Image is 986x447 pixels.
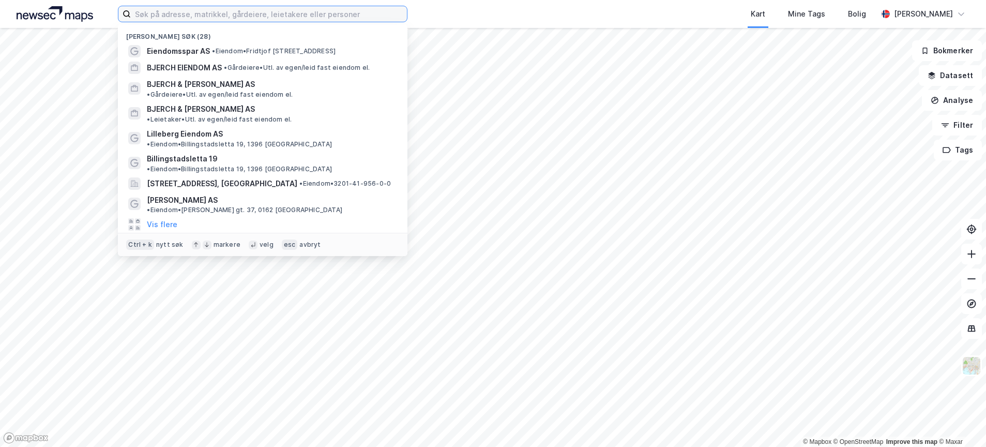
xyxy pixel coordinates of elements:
div: [PERSON_NAME] søk (28) [118,24,407,43]
span: • [147,91,150,98]
span: • [147,165,150,173]
button: Filter [932,115,982,136]
button: Tags [934,140,982,160]
span: Eiendomsspar AS [147,45,210,57]
span: • [224,64,227,71]
a: Mapbox [803,438,831,445]
button: Vis flere [147,218,177,231]
span: • [147,115,150,123]
span: Eiendom • Fridtjof [STREET_ADDRESS] [212,47,336,55]
span: • [147,206,150,214]
span: Gårdeiere • Utl. av egen/leid fast eiendom el. [224,64,370,72]
span: • [212,47,215,55]
span: [PERSON_NAME] AS [147,194,218,206]
div: nytt søk [156,241,184,249]
span: BJERCH EIENDOM AS [147,62,222,74]
span: Eiendom • 3201-41-956-0-0 [299,180,391,188]
button: Analyse [922,90,982,111]
button: Datasett [919,65,982,86]
span: Eiendom • Billingstadsletta 19, 1396 [GEOGRAPHIC_DATA] [147,140,332,148]
span: BJERCH & [PERSON_NAME] AS [147,103,255,115]
a: Improve this map [886,438,937,445]
span: • [147,140,150,148]
img: logo.a4113a55bc3d86da70a041830d287a7e.svg [17,6,93,22]
div: velg [260,241,274,249]
a: OpenStreetMap [833,438,884,445]
div: Bolig [848,8,866,20]
img: Z [962,356,981,376]
div: [PERSON_NAME] [894,8,953,20]
span: • [299,180,302,187]
span: Lilleberg Eiendom AS [147,128,223,140]
span: Eiendom • Billingstadsletta 19, 1396 [GEOGRAPHIC_DATA] [147,165,332,173]
span: Eiendom • [PERSON_NAME] gt. 37, 0162 [GEOGRAPHIC_DATA] [147,206,342,214]
div: Ctrl + k [126,240,154,250]
div: Kart [751,8,765,20]
span: BJERCH & [PERSON_NAME] AS [147,78,255,91]
span: Gårdeiere • Utl. av egen/leid fast eiendom el. [147,91,293,99]
button: Bokmerker [912,40,982,61]
div: esc [282,240,298,250]
div: avbryt [299,241,321,249]
span: Leietaker • Utl. av egen/leid fast eiendom el. [147,115,292,124]
input: Søk på adresse, matrikkel, gårdeiere, leietakere eller personer [131,6,407,22]
iframe: Chat Widget [934,397,986,447]
div: markere [214,241,240,249]
span: Billingstadsletta 19 [147,153,218,165]
div: Mine Tags [788,8,825,20]
div: Kontrollprogram for chat [934,397,986,447]
a: Mapbox homepage [3,432,49,444]
span: [STREET_ADDRESS], [GEOGRAPHIC_DATA] [147,177,297,190]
